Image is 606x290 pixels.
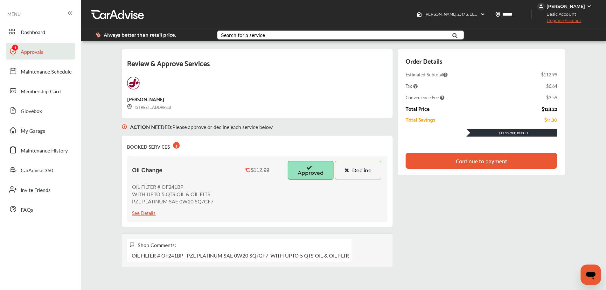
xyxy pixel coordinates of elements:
img: jVpblrzwTbfkPYzPPzSLxeg0AAAAASUVORK5CYII= [537,3,545,10]
a: Dashboard [6,23,75,40]
img: logo-jiffylube.png [127,77,140,89]
img: svg+xml;base64,PHN2ZyB3aWR0aD0iMTYiIGhlaWdodD0iMTciIHZpZXdCb3g9IjAgMCAxNiAxNyIgZmlsbD0ibm9uZSIgeG... [129,242,135,248]
img: header-down-arrow.9dd2ce7d.svg [480,12,485,17]
div: $112.99 [251,167,269,173]
span: Tax [406,83,418,89]
div: Continue to payment [456,158,507,164]
div: 1 [173,142,180,149]
div: Order Details [406,55,442,66]
a: Membership Card [6,82,75,99]
div: Review & Approve Services [127,57,387,77]
div: Total Savings [406,117,435,122]
p: WITH UPTO 5 QTS OIL & OIL FLTR [132,190,213,198]
span: MENU [7,11,21,17]
button: Approved [288,161,334,180]
img: header-home-logo.8d720a4f.svg [417,12,422,17]
button: Decline [335,161,381,180]
div: Total Price [406,106,429,111]
div: [STREET_ADDRESS] [127,103,171,110]
a: Glovebox [6,102,75,119]
span: FAQs [21,206,33,214]
div: $6.64 [546,83,557,89]
div: [PERSON_NAME] [127,95,164,103]
span: Convenience Fee [406,94,444,101]
img: header-divider.bc55588e.svg [532,10,532,19]
p: Please approve or decline each service below [130,123,273,131]
span: Always better than retail price. [104,33,176,37]
span: Upgrade Account [537,18,581,26]
p: OIL FILTER # OF241BP [132,183,213,190]
div: $3.59 [546,94,557,101]
span: Basic Account [538,11,581,18]
div: Shop Comments: [138,241,176,249]
span: CarAdvise 360 [21,166,53,175]
span: Oil Change [132,167,162,174]
b: ACTION NEEDED : [130,123,172,131]
span: Maintenance History [21,147,68,155]
div: $123.22 [542,106,557,111]
span: Dashboard [21,28,45,37]
div: [PERSON_NAME] [547,4,585,9]
a: Approvals [6,43,75,60]
img: dollor_label_vector.a70140d1.svg [96,32,101,38]
p: _OIL FILTER # OF241BP _PZL PLATINUM SAE 0W20 SQ/GF7_WITH UPTO 5 QTS OIL & OIL FLTR [129,252,349,259]
a: Invite Friends [6,181,75,198]
img: WGsFRI8htEPBVLJbROoPRyZpYNWhNONpIPPETTm6eUC0GeLEiAAAAAElFTkSuQmCC [587,4,592,9]
a: FAQs [6,201,75,217]
div: $11.30 Off Retail! [466,131,557,135]
span: Maintenance Schedule [21,68,72,76]
a: Maintenance History [6,142,75,158]
img: svg+xml;base64,PHN2ZyB3aWR0aD0iMTYiIGhlaWdodD0iMTciIHZpZXdCb3g9IjAgMCAxNiAxNyIgZmlsbD0ibm9uZSIgeG... [127,104,132,110]
span: Estimated Subtotal [406,71,448,78]
p: PZL PLATINUM SAE 0W20 SQ/GF7 [132,198,213,205]
span: Glovebox [21,107,42,116]
div: See Details [132,208,156,217]
a: CarAdvise 360 [6,161,75,178]
span: [PERSON_NAME] , 2517 S. EL CAMINO REAL [GEOGRAPHIC_DATA] , CA 94403 [424,12,563,17]
span: Invite Friends [21,186,51,195]
span: Approvals [21,48,43,56]
div: $112.99 [541,71,557,78]
div: Search for a service [221,32,265,38]
img: location_vector.a44bc228.svg [495,12,500,17]
a: Maintenance Schedule [6,63,75,79]
span: Membership Card [21,88,61,96]
div: BOOKED SERVICES [127,141,180,151]
a: My Garage [6,122,75,138]
div: $11.30 [544,117,557,122]
img: svg+xml;base64,PHN2ZyB3aWR0aD0iMTYiIGhlaWdodD0iMTciIHZpZXdCb3g9IjAgMCAxNiAxNyIgZmlsbD0ibm9uZSIgeG... [122,118,127,136]
span: My Garage [21,127,45,135]
iframe: Button to launch messaging window [581,265,601,285]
